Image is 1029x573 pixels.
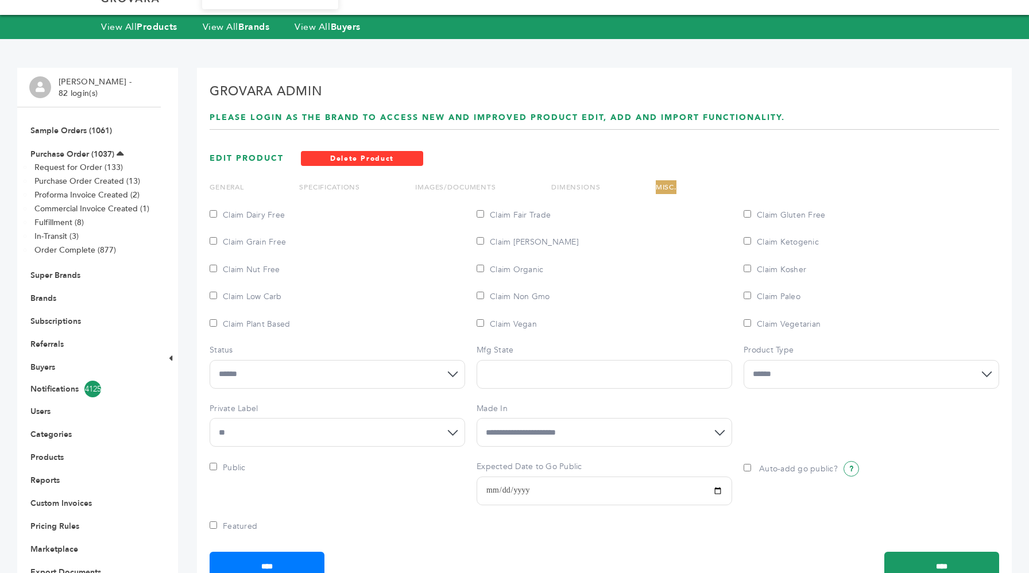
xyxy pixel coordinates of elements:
input: Claim Non Gmo [477,292,484,299]
a: Referrals [30,339,64,350]
input: Claim Paleo [744,292,751,299]
label: Claim Vegan [477,319,537,330]
a: Sample Orders (1061) [30,125,112,136]
a: Notifications4125 [30,381,148,397]
input: Claim Nut Free [210,265,217,272]
label: Claim Plant Based [210,319,290,330]
a: Buyers [30,362,55,373]
a: Purchase Order Created (13) [34,176,140,187]
strong: Brands [238,21,269,33]
li: [PERSON_NAME] - 82 login(s) [59,76,134,99]
span: 4125 [84,381,101,397]
input: Claim Low Carb [210,292,217,299]
a: Pricing Rules [30,521,79,532]
label: Product Type [744,344,999,356]
a: In-Transit (3) [34,231,79,242]
a: Products [30,452,64,463]
input: Public [210,463,217,470]
a: Reports [30,475,60,486]
a: Users [30,406,51,417]
strong: Products [137,21,177,33]
label: Status [210,344,465,356]
label: Claim Dairy Free [210,210,285,220]
label: Claim Vegetarian [744,319,821,330]
label: Claim Non Gmo [477,291,550,302]
a: Custom Invoices [30,498,92,509]
label: Made In [477,403,732,415]
label: Auto-add go public? [759,463,859,474]
label: Public [210,462,246,473]
h1: EDIT PRODUCT [210,153,284,164]
a: Proforma Invoice Created (2) [34,189,140,200]
a: View AllBuyers [295,21,361,33]
input: Claim Gluten Free [744,210,751,218]
h2: Grovara Admin [210,83,999,106]
a: Request for Order (133) [34,162,123,173]
label: Claim Grain Free [210,237,286,247]
label: Claim Nut Free [210,264,280,275]
span: ? [844,461,859,477]
label: Claim Kosher [744,264,806,275]
input: Claim Vegan [477,319,484,327]
label: Featured [210,521,257,532]
a: MISC. [656,183,676,192]
a: IMAGES/DOCUMENTS [415,183,496,192]
a: View AllBrands [203,21,270,33]
a: Fulfillment (8) [34,217,84,228]
a: Super Brands [30,270,80,281]
label: Private Label [210,403,465,415]
a: Subscriptions [30,316,81,327]
a: GENERAL [210,183,244,192]
label: Claim Organic [477,264,543,275]
strong: Buyers [331,21,361,33]
input: Claim Grain Free [210,237,217,245]
input: Claim [PERSON_NAME] [477,237,484,245]
input: Claim Vegetarian [744,319,751,327]
img: profile.png [29,76,51,98]
a: Purchase Order (1037) [30,149,114,160]
label: Claim Paleo [744,291,800,302]
input: Claim Plant Based [210,319,217,327]
a: Commercial Invoice Created (1) [34,203,149,214]
label: Mfg State [477,344,732,356]
input: Claim Dairy Free [210,210,217,218]
a: Marketplace [30,544,78,555]
input: Claim Organic [477,265,484,272]
label: Claim Fair Trade [477,210,551,220]
input: Featured [210,521,217,529]
label: Claim [PERSON_NAME] [477,237,579,247]
a: SPECIFICATIONS [299,183,360,192]
input: Claim Ketogenic [744,237,751,245]
label: Claim Low Carb [210,291,282,302]
a: Delete Product [301,151,423,166]
input: Claim Fair Trade [477,210,484,218]
a: Brands [30,293,56,304]
input: Claim Kosher [744,265,751,272]
a: Categories [30,429,72,440]
a: Order Complete (877) [34,245,116,255]
h1: Please login as the Brand to access new and improved Product Edit, Add and Import functionality. [210,112,999,123]
label: Claim Ketogenic [744,237,819,247]
a: View AllProducts [101,21,177,33]
label: Claim Gluten Free [744,210,825,220]
a: DIMENSIONS [551,183,601,192]
label: Expected Date to Go Public [477,461,732,473]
